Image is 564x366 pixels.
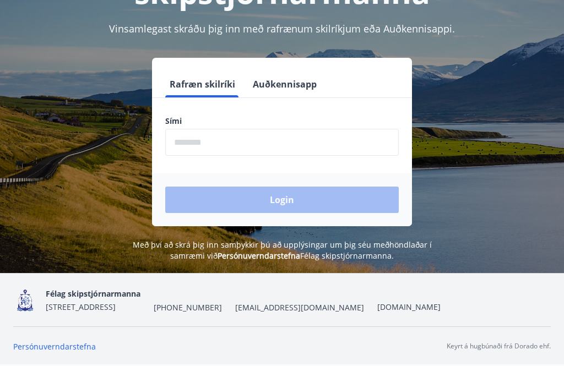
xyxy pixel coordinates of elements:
span: [PHONE_NUMBER] [154,303,222,314]
a: Persónuverndarstefna [13,342,96,352]
span: Félag skipstjórnarmanna [46,289,140,299]
span: [EMAIL_ADDRESS][DOMAIN_NAME] [235,303,364,314]
span: Vinsamlegast skráðu þig inn með rafrænum skilríkjum eða Auðkennisappi. [109,23,455,36]
span: Með því að skrá þig inn samþykkir þú að upplýsingar um þig séu meðhöndlaðar í samræmi við Félag s... [133,240,432,261]
img: 4fX9JWmG4twATeQ1ej6n556Sc8UHidsvxQtc86h8.png [13,289,37,313]
button: Auðkennisapp [248,72,321,98]
label: Sími [165,116,399,127]
button: Rafræn skilríki [165,72,240,98]
a: [DOMAIN_NAME] [377,302,441,313]
p: Keyrt á hugbúnaði frá Dorado ehf. [447,342,551,352]
a: Persónuverndarstefna [218,251,300,261]
span: [STREET_ADDRESS] [46,302,116,313]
